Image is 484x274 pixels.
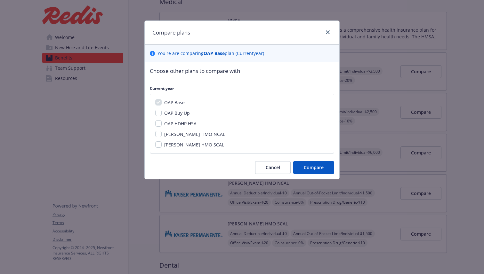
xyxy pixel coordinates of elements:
p: Current year [150,86,334,91]
span: OAP HDHP HSA [164,121,197,127]
p: Choose other plans to compare with [150,67,334,75]
button: Compare [293,161,334,174]
span: OAP Buy Up [164,110,190,116]
span: OAP Base [164,99,185,106]
span: Compare [304,164,324,170]
b: OAP Base [204,50,225,56]
span: Cancel [266,164,280,170]
span: [PERSON_NAME] HMO SCAL [164,142,224,148]
h1: Compare plans [152,28,190,37]
button: Cancel [255,161,291,174]
a: close [324,28,332,36]
span: [PERSON_NAME] HMO NCAL [164,131,225,137]
p: You ' re are comparing plan ( Current year) [157,50,264,57]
